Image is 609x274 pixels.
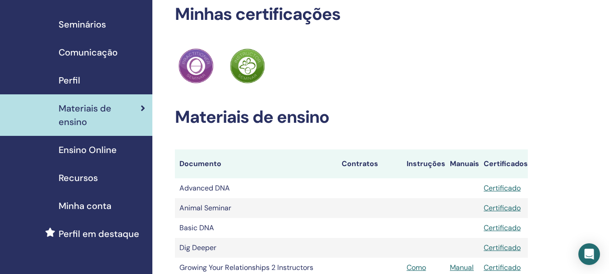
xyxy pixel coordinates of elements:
[450,263,474,272] a: Manual
[578,243,600,265] div: Open Intercom Messenger
[484,203,521,213] a: Certificado
[175,218,337,238] td: Basic DNA
[484,223,521,232] a: Certificado
[59,227,139,241] span: Perfil em destaque
[59,74,80,87] span: Perfil
[59,102,141,129] span: Materiais de ensino
[407,263,426,272] a: Como
[59,199,111,213] span: Minha conta
[484,243,521,252] a: Certificado
[230,48,265,84] img: Practitioner
[175,149,337,178] th: Documento
[59,143,117,157] span: Ensino Online
[337,149,402,178] th: Contratos
[479,149,528,178] th: Certificados
[484,183,521,193] a: Certificado
[445,149,479,178] th: Manuais
[175,107,528,128] h2: Materiais de ensino
[59,18,106,31] span: Seminários
[179,48,214,84] img: Practitioner
[175,4,528,25] h2: Minhas certificações
[175,238,337,258] td: Dig Deeper
[175,178,337,198] td: Advanced DNA
[484,263,521,272] a: Certificado
[59,171,98,185] span: Recursos
[402,149,445,178] th: Instruções
[175,198,337,218] td: Animal Seminar
[59,46,118,59] span: Comunicação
